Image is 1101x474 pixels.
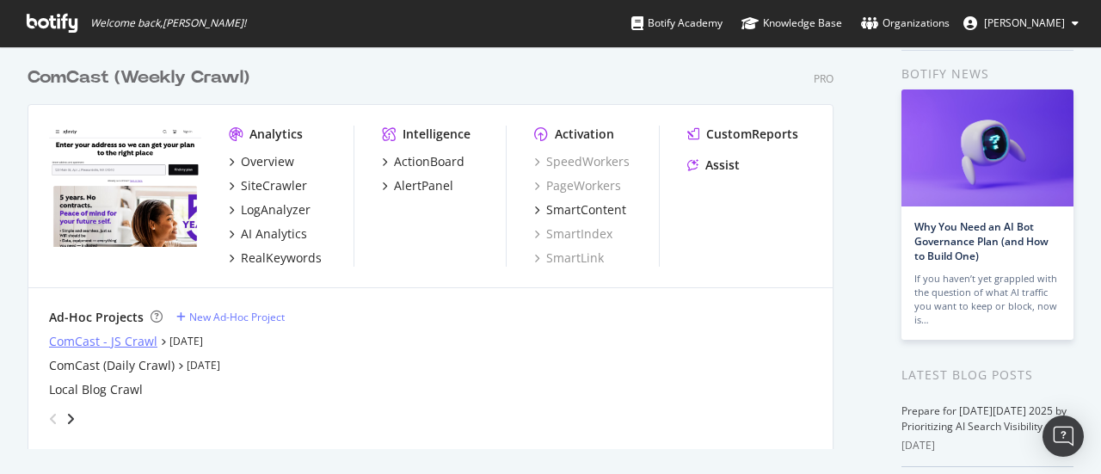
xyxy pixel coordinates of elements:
[49,333,157,350] a: ComCast - JS Crawl
[90,16,246,30] span: Welcome back, [PERSON_NAME] !
[169,334,203,348] a: [DATE]
[706,126,798,143] div: CustomReports
[42,405,65,433] div: angle-left
[914,272,1061,327] div: If you haven’t yet grappled with the question of what AI traffic you want to keep or block, now is…
[705,157,740,174] div: Assist
[901,403,1067,434] a: Prepare for [DATE][DATE] 2025 by Prioritizing AI Search Visibility
[49,126,201,248] img: www.xfinity.com
[984,15,1065,30] span: Eric Regan
[814,71,833,86] div: Pro
[555,126,614,143] div: Activation
[901,366,1073,385] div: Latest Blog Posts
[49,357,175,374] a: ComCast (Daily Crawl)
[546,201,626,219] div: SmartContent
[241,153,294,170] div: Overview
[534,177,621,194] a: PageWorkers
[241,201,311,219] div: LogAnalyzer
[687,126,798,143] a: CustomReports
[534,225,612,243] a: SmartIndex
[403,126,471,143] div: Intelligence
[901,89,1073,206] img: Why You Need an AI Bot Governance Plan (and How to Build One)
[950,9,1092,37] button: [PERSON_NAME]
[901,438,1073,453] div: [DATE]
[534,249,604,267] a: SmartLink
[687,157,740,174] a: Assist
[534,153,630,170] a: SpeedWorkers
[249,126,303,143] div: Analytics
[394,153,464,170] div: ActionBoard
[65,410,77,428] div: angle-right
[49,381,143,398] a: Local Blog Crawl
[229,249,322,267] a: RealKeywords
[28,65,256,90] a: ComCast (Weekly Crawl)
[631,15,723,32] div: Botify Academy
[229,177,307,194] a: SiteCrawler
[741,15,842,32] div: Knowledge Base
[861,15,950,32] div: Organizations
[382,153,464,170] a: ActionBoard
[394,177,453,194] div: AlertPanel
[28,45,847,449] div: grid
[914,219,1049,263] a: Why You Need an AI Bot Governance Plan (and How to Build One)
[229,153,294,170] a: Overview
[49,309,144,326] div: Ad-Hoc Projects
[187,358,220,372] a: [DATE]
[229,225,307,243] a: AI Analytics
[189,310,285,324] div: New Ad-Hoc Project
[241,177,307,194] div: SiteCrawler
[229,201,311,219] a: LogAnalyzer
[901,65,1073,83] div: Botify news
[534,201,626,219] a: SmartContent
[1043,416,1084,457] div: Open Intercom Messenger
[28,65,249,90] div: ComCast (Weekly Crawl)
[176,310,285,324] a: New Ad-Hoc Project
[382,177,453,194] a: AlertPanel
[241,225,307,243] div: AI Analytics
[241,249,322,267] div: RealKeywords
